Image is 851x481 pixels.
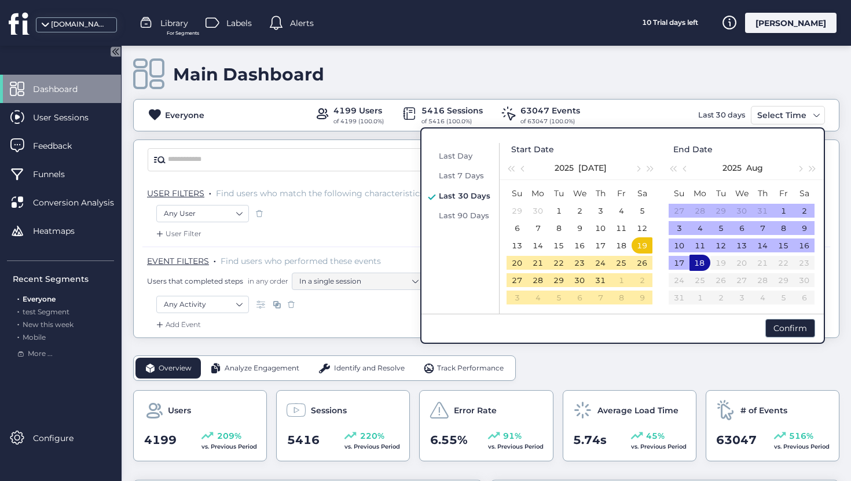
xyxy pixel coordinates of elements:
[225,363,299,374] span: Analyze Engagement
[360,429,384,442] span: 220%
[573,431,607,449] span: 5.74s
[214,254,216,265] span: .
[794,202,815,219] td: 2025-08-02
[507,202,527,219] td: 2025-06-29
[569,271,590,289] td: 2025-07-30
[669,202,689,219] td: 2025-07-27
[33,432,91,445] span: Configure
[635,238,649,252] div: 19
[776,238,790,252] div: 15
[168,404,191,417] span: Users
[635,273,649,287] div: 2
[689,202,710,219] td: 2025-07-28
[635,204,649,218] div: 5
[710,185,731,202] th: Tue
[147,256,209,266] span: EVENT FILTERS
[167,30,199,37] span: For Segments
[716,431,757,449] span: 63047
[160,17,188,30] span: Library
[590,237,611,254] td: 2025-07-17
[531,291,545,304] div: 4
[776,221,790,235] div: 8
[573,238,586,252] div: 16
[344,443,400,450] span: vs. Previous Period
[669,185,689,202] th: Sun
[693,238,707,252] div: 11
[672,256,686,270] div: 17
[299,273,417,290] nz-select-item: In a single session
[290,17,314,30] span: Alerts
[773,237,794,254] td: 2025-08-15
[569,289,590,306] td: 2025-08-06
[611,237,632,254] td: 2025-07-18
[439,211,489,220] span: Last 90 Days
[488,443,544,450] span: vs. Previous Period
[693,221,707,235] div: 4
[552,256,566,270] div: 22
[611,219,632,237] td: 2025-07-11
[635,256,649,270] div: 26
[569,237,590,254] td: 2025-07-16
[752,202,773,219] td: 2025-07-31
[669,254,689,271] td: 2025-08-17
[593,273,607,287] div: 31
[746,156,763,179] button: Aug
[17,292,19,303] span: .
[593,221,607,235] div: 10
[531,273,545,287] div: 28
[28,348,53,359] span: More ...
[731,202,752,219] td: 2025-07-30
[154,319,201,331] div: Add Event
[695,106,748,124] div: Last 30 days
[23,295,56,303] span: Everyone
[666,156,679,179] button: Last year (Control + left)
[731,219,752,237] td: 2025-08-06
[590,202,611,219] td: 2025-07-03
[510,238,524,252] div: 13
[147,276,243,286] span: Users that completed steps
[635,291,649,304] div: 9
[154,228,201,240] div: User Filter
[527,254,548,271] td: 2025-07-21
[17,318,19,329] span: .
[216,188,424,199] span: Find users who match the following characteristics
[555,156,574,179] button: 2025
[437,363,504,374] span: Track Performance
[789,429,813,442] span: 516%
[611,254,632,271] td: 2025-07-25
[689,237,710,254] td: 2025-08-11
[510,291,524,304] div: 3
[520,117,580,126] div: of 63047 (100.0%)
[693,204,707,218] div: 28
[752,237,773,254] td: 2025-08-14
[669,237,689,254] td: 2025-08-10
[548,185,569,202] th: Tue
[507,219,527,237] td: 2025-07-06
[710,202,731,219] td: 2025-07-29
[731,237,752,254] td: 2025-08-13
[593,291,607,304] div: 7
[503,429,522,442] span: 91%
[710,219,731,237] td: 2025-08-05
[439,191,490,200] span: Last 30 Days
[507,289,527,306] td: 2025-08-03
[569,254,590,271] td: 2025-07-23
[217,429,241,442] span: 209%
[632,237,652,254] td: 2025-07-19
[507,237,527,254] td: 2025-07-13
[692,256,706,270] div: 18
[548,271,569,289] td: 2025-07-29
[165,109,204,122] div: Everyone
[507,185,527,202] th: Sun
[173,64,324,85] div: Main Dashboard
[632,271,652,289] td: 2025-08-02
[569,202,590,219] td: 2025-07-02
[735,221,749,235] div: 6
[590,185,611,202] th: Thu
[611,289,632,306] td: 2025-08-08
[672,221,686,235] div: 3
[33,111,106,124] span: User Sessions
[23,307,69,316] span: test Segment
[552,291,566,304] div: 5
[454,404,497,417] span: Error Rate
